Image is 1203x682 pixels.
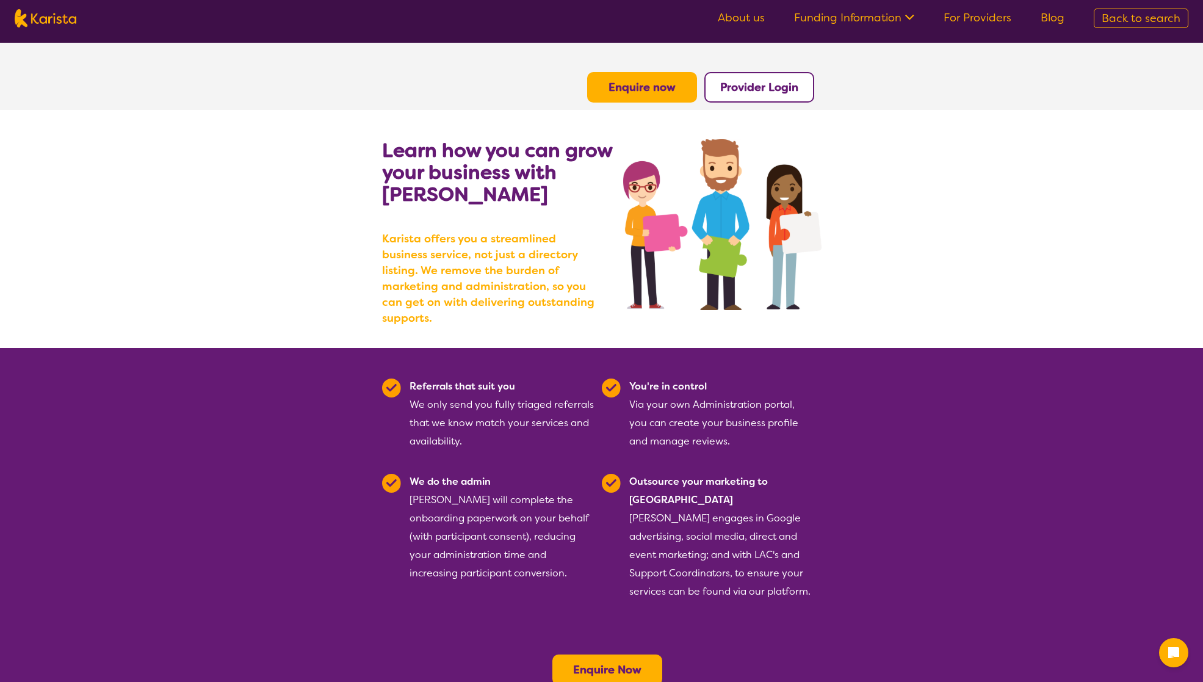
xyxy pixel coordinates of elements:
[1102,11,1180,26] span: Back to search
[15,9,76,27] img: Karista logo
[629,380,707,393] b: You're in control
[704,72,814,103] button: Provider Login
[410,380,515,393] b: Referrals that suit you
[718,10,765,25] a: About us
[382,379,401,397] img: Tick
[573,662,641,677] a: Enquire Now
[382,231,602,326] b: Karista offers you a streamlined business service, not just a directory listing. We remove the bu...
[629,475,768,506] b: Outsource your marketing to [GEOGRAPHIC_DATA]
[410,473,594,601] div: [PERSON_NAME] will complete the onboarding paperwork on your behalf (with participant consent), r...
[410,475,491,488] b: We do the admin
[629,473,814,601] div: [PERSON_NAME] engages in Google advertising, social media, direct and event marketing; and with L...
[629,377,814,451] div: Via your own Administration portal, you can create your business profile and manage reviews.
[1094,9,1188,28] a: Back to search
[382,137,612,207] b: Learn how you can grow your business with [PERSON_NAME]
[1041,10,1064,25] a: Blog
[609,80,676,95] a: Enquire now
[623,139,821,310] img: grow your business with Karista
[382,474,401,493] img: Tick
[410,377,594,451] div: We only send you fully triaged referrals that we know match your services and availability.
[944,10,1011,25] a: For Providers
[587,72,697,103] button: Enquire now
[602,379,621,397] img: Tick
[602,474,621,493] img: Tick
[794,10,914,25] a: Funding Information
[720,80,798,95] a: Provider Login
